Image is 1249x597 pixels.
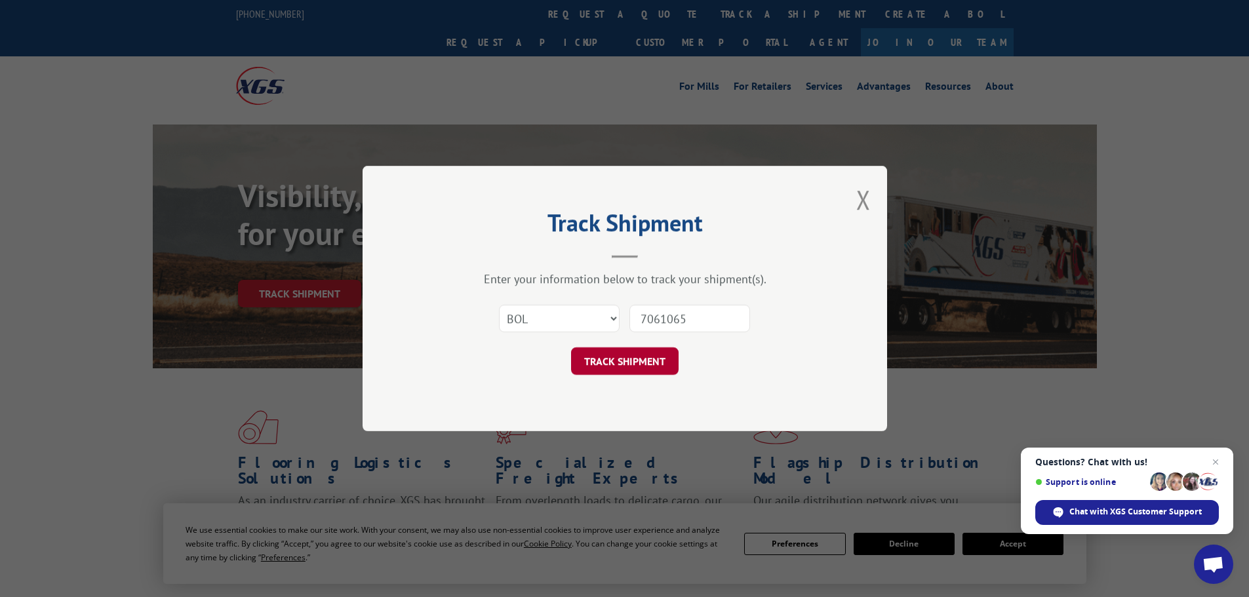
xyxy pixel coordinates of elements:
[428,271,822,286] div: Enter your information below to track your shipment(s).
[1035,477,1145,487] span: Support is online
[629,305,750,332] input: Number(s)
[1194,545,1233,584] div: Open chat
[1069,506,1202,518] span: Chat with XGS Customer Support
[428,214,822,239] h2: Track Shipment
[1035,457,1219,467] span: Questions? Chat with us!
[1035,500,1219,525] div: Chat with XGS Customer Support
[856,182,871,217] button: Close modal
[571,347,679,375] button: TRACK SHIPMENT
[1208,454,1223,470] span: Close chat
